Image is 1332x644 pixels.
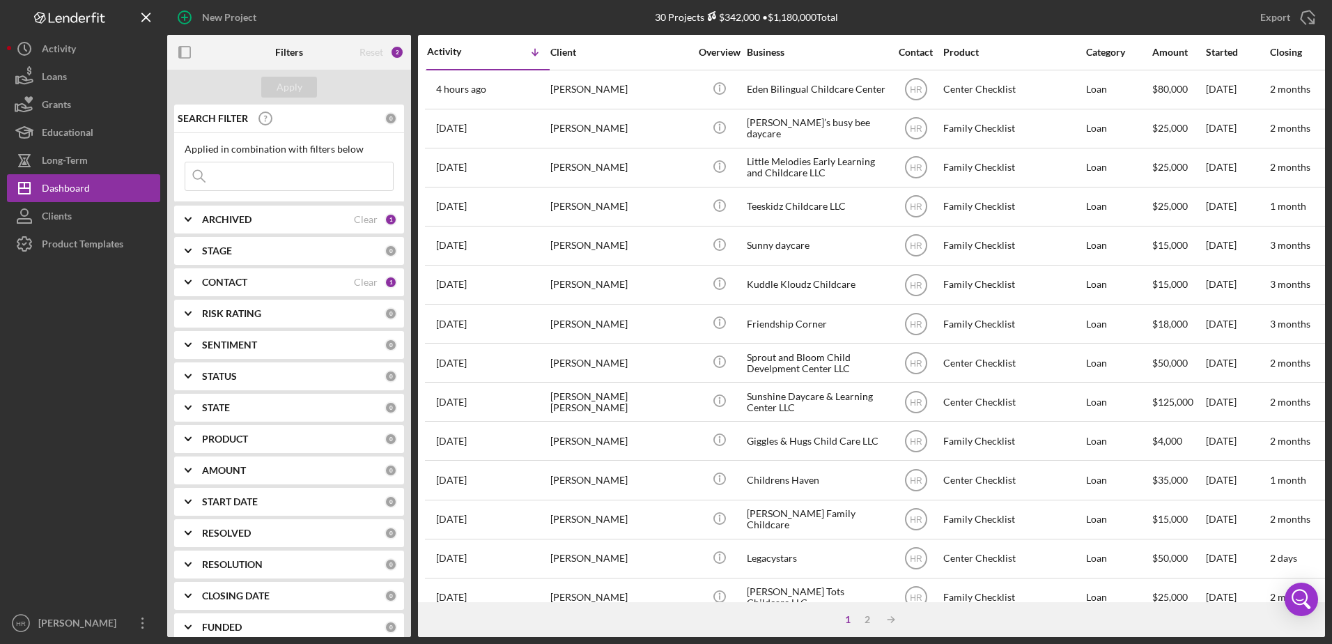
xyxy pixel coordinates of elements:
time: 1 month [1270,200,1306,212]
div: Apply [277,77,302,98]
b: RESOLVED [202,528,251,539]
div: Loan [1086,266,1151,303]
a: Grants [7,91,160,118]
div: Family Checklist [943,305,1083,342]
div: Center Checklist [943,71,1083,108]
time: 2 days [1270,552,1297,564]
time: 2025-08-26 20:37 [436,358,467,369]
time: 2025-09-02 15:40 [436,240,467,251]
div: Legacystars [747,540,886,577]
span: $50,000 [1152,357,1188,369]
text: HR [910,397,922,407]
span: $25,000 [1152,200,1188,212]
time: 1 month [1270,474,1306,486]
span: $15,000 [1152,513,1188,525]
a: Clients [7,202,160,230]
b: START DATE [202,496,258,507]
text: HR [910,554,922,564]
time: 2025-08-17 23:03 [436,436,467,447]
text: HR [910,476,922,486]
b: PRODUCT [202,434,248,445]
div: [PERSON_NAME] [550,540,690,577]
b: CLOSING DATE [202,590,270,601]
button: Long-Term [7,146,160,174]
span: $50,000 [1152,552,1188,564]
div: Loan [1086,422,1151,459]
div: [PERSON_NAME] [550,71,690,108]
div: 1 [838,614,858,625]
div: Loan [1086,110,1151,147]
time: 2025-09-08 13:08 [436,84,486,95]
span: $25,000 [1152,591,1188,603]
time: 2 months [1270,83,1310,95]
div: Eden Bilingual Childcare Center [747,71,886,108]
time: 2 months [1270,435,1310,447]
div: [DATE] [1206,579,1269,616]
b: STATUS [202,371,237,382]
div: Clear [354,214,378,225]
b: STAGE [202,245,232,256]
button: Loans [7,63,160,91]
div: Loan [1086,540,1151,577]
div: 0 [385,112,397,125]
div: 0 [385,527,397,539]
div: Family Checklist [943,422,1083,459]
div: Contact [890,47,942,58]
a: Dashboard [7,174,160,202]
div: Export [1260,3,1290,31]
time: 2 months [1270,396,1310,408]
div: 0 [385,496,397,508]
a: Activity [7,35,160,63]
div: [PERSON_NAME] [PERSON_NAME] [550,383,690,420]
time: 3 months [1270,318,1310,330]
button: Export [1246,3,1325,31]
div: Product [943,47,1083,58]
time: 2 months [1270,122,1310,134]
div: Childrens Haven [747,461,886,498]
div: Loan [1086,227,1151,264]
span: $25,000 [1152,122,1188,134]
span: $125,000 [1152,396,1193,408]
div: Family Checklist [943,266,1083,303]
time: 3 months [1270,239,1310,251]
time: 2025-09-04 04:11 [436,162,467,173]
div: 0 [385,621,397,634]
span: $25,000 [1152,161,1188,173]
div: Activity [427,46,488,57]
div: [PERSON_NAME] [35,609,125,641]
div: Loan [1086,149,1151,186]
div: Center Checklist [943,461,1083,498]
div: [DATE] [1206,461,1269,498]
div: [PERSON_NAME] [550,188,690,225]
div: Dashboard [42,174,90,206]
div: Activity [42,35,76,66]
button: Educational [7,118,160,146]
b: CONTACT [202,277,247,288]
text: HR [910,280,922,290]
div: Sunny daycare [747,227,886,264]
time: 2025-08-28 19:59 [436,319,467,330]
div: [PERSON_NAME] Tots Childcare LLC [747,579,886,616]
div: [DATE] [1206,422,1269,459]
text: HR [910,202,922,212]
div: Kuddle Kloudz Childcare [747,266,886,303]
div: Family Checklist [943,501,1083,538]
div: 0 [385,433,397,445]
div: Loan [1086,579,1151,616]
div: Started [1206,47,1269,58]
div: [PERSON_NAME] [550,266,690,303]
div: 0 [385,339,397,351]
div: [DATE] [1206,188,1269,225]
div: Loan [1086,383,1151,420]
button: Product Templates [7,230,160,258]
div: 0 [385,307,397,320]
div: Applied in combination with filters below [185,144,394,155]
div: Clear [354,277,378,288]
b: STATE [202,402,230,413]
div: [DATE] [1206,227,1269,264]
div: Reset [359,47,383,58]
div: Teeskidz Childcare LLC [747,188,886,225]
div: Amount [1152,47,1205,58]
